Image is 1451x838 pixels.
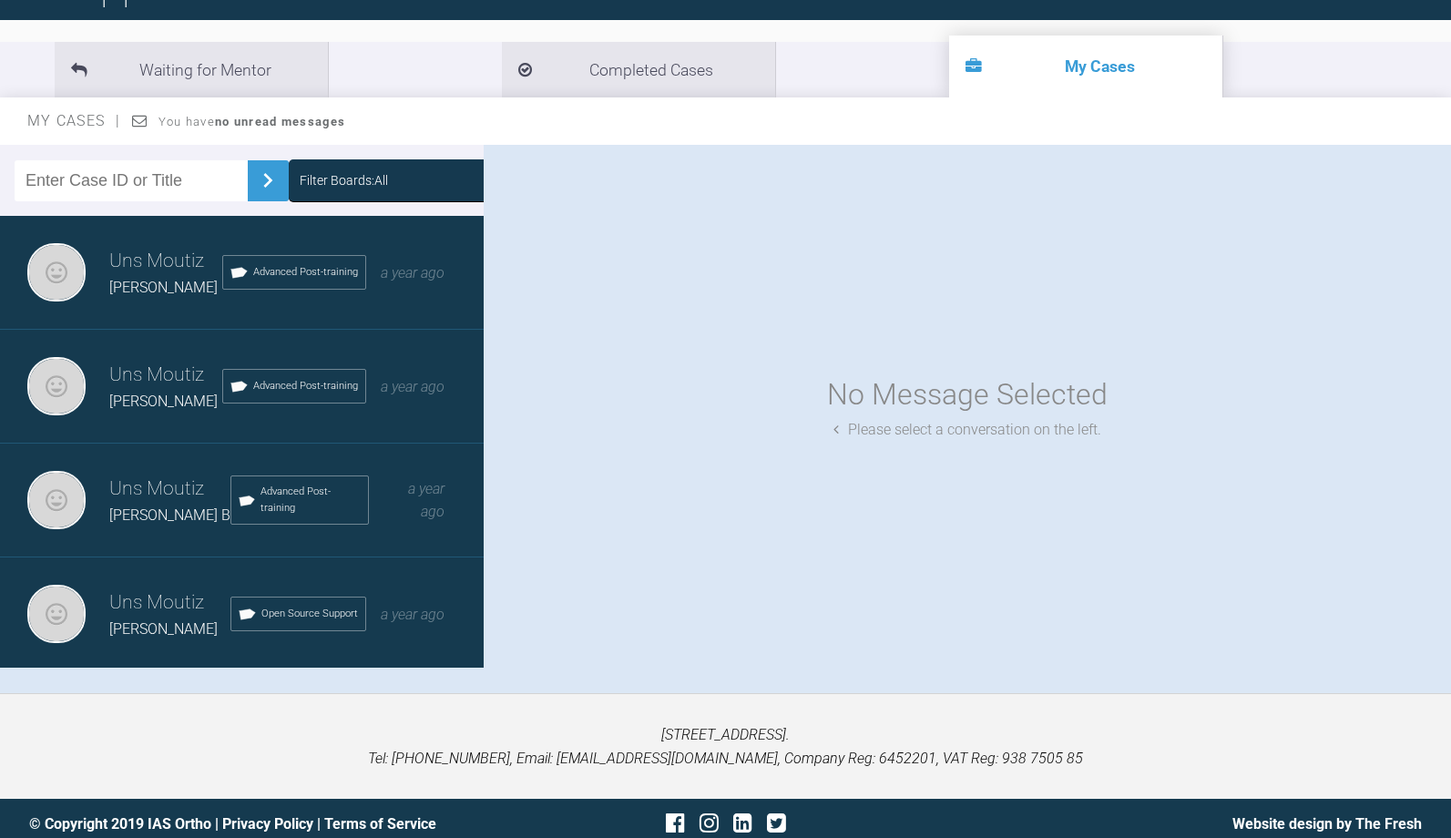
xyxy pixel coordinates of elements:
[109,588,230,618] h3: Uns Moutiz
[15,160,248,201] input: Enter Case ID or Title
[27,585,86,643] img: Uns Moutiz
[300,170,388,190] div: Filter Boards: All
[253,378,358,394] span: Advanced Post-training
[324,815,436,833] a: Terms of Service
[215,115,345,128] strong: no unread messages
[502,42,775,97] li: Completed Cases
[261,484,361,516] span: Advanced Post-training
[253,166,282,195] img: chevronRight.28bd32b0.svg
[222,815,313,833] a: Privacy Policy
[381,378,444,395] span: a year ago
[109,474,230,505] h3: Uns Moutiz
[158,115,345,128] span: You have
[109,620,218,638] span: [PERSON_NAME]
[381,606,444,623] span: a year ago
[27,112,121,129] span: My Cases
[27,243,86,301] img: Uns Moutiz
[29,812,494,836] div: © Copyright 2019 IAS Ortho | |
[253,264,358,281] span: Advanced Post-training
[827,372,1108,418] div: No Message Selected
[27,357,86,415] img: Uns Moutiz
[408,480,444,521] span: a year ago
[109,506,230,524] span: [PERSON_NAME] B
[27,471,86,529] img: Uns Moutiz
[109,279,218,296] span: [PERSON_NAME]
[261,606,358,622] span: Open Source Support
[833,418,1101,442] div: Please select a conversation on the left.
[1232,815,1422,833] a: Website design by The Fresh
[109,360,222,391] h3: Uns Moutiz
[381,264,444,281] span: a year ago
[109,246,222,277] h3: Uns Moutiz
[55,42,328,97] li: Waiting for Mentor
[109,393,218,410] span: [PERSON_NAME]
[29,723,1422,770] p: [STREET_ADDRESS]. Tel: [PHONE_NUMBER], Email: [EMAIL_ADDRESS][DOMAIN_NAME], Company Reg: 6452201,...
[949,36,1222,97] li: My Cases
